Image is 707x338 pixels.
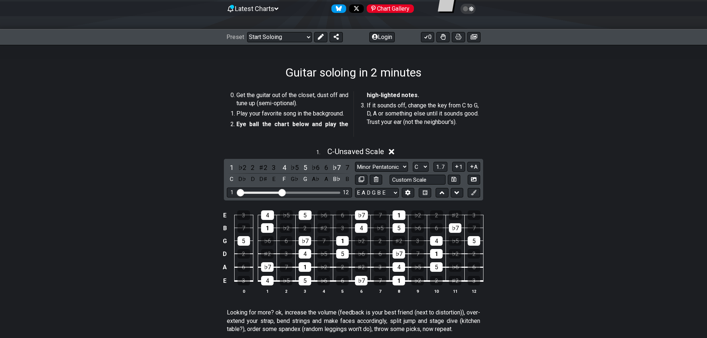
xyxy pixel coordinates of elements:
div: 1 [393,210,405,220]
span: Preset [226,33,244,40]
div: toggle scale degree [238,163,247,172]
div: 6 [468,262,480,272]
button: 0 [421,32,434,42]
select: Preset [247,32,312,42]
button: Move down [451,188,463,198]
button: First click edit preset to enable marker editing [468,188,480,198]
div: 3 [411,236,424,246]
div: 4 [393,262,405,272]
div: 7 [374,276,386,285]
strong: Eye ball the chart below and play the high-lighted notes. [236,92,419,128]
div: 3 [237,210,250,220]
span: Toggle light / dark theme [464,6,472,12]
div: 7 [317,236,330,246]
div: ♭6 [355,249,367,259]
div: 2 [299,223,311,233]
div: 2 [374,236,386,246]
div: ♭5 [449,236,461,246]
span: C - Unsaved Scale [327,147,384,156]
div: 6 [238,262,250,272]
div: ♭2 [411,276,424,285]
div: 4 [299,249,311,259]
div: 3 [238,276,250,285]
div: ♭7 [355,210,368,220]
td: G [221,235,229,248]
button: Print [452,32,465,42]
div: 6 [336,210,349,220]
div: ♯2 [393,236,405,246]
div: ♭6 [317,210,330,220]
select: Tonic/Root [413,162,429,172]
div: ♭7 [355,276,367,285]
div: Chart Gallery [367,4,414,13]
div: toggle scale degree [342,163,352,172]
li: Play your favorite song in the background. [236,110,348,120]
button: Edit Preset [314,32,327,42]
div: 2 [430,210,443,220]
div: Visible fret range [227,188,352,198]
div: 7 [468,223,480,233]
div: toggle scale degree [248,163,257,172]
div: toggle pitch class [321,174,331,184]
div: 3 [336,223,349,233]
div: toggle scale degree [300,163,310,172]
span: 1 . [316,149,327,157]
div: ♭7 [393,249,405,259]
div: ♯2 [317,223,330,233]
div: 4 [355,223,367,233]
div: ♭2 [449,249,461,259]
button: 1 [452,162,465,172]
h1: Guitar soloing in 2 minutes [285,65,422,79]
a: Follow #fretflip at X [346,4,364,13]
div: 1 [336,236,349,246]
div: 12 [343,189,349,196]
div: toggle scale degree [332,163,341,172]
div: ♭5 [317,249,330,259]
th: 8 [390,287,408,295]
div: ♭6 [317,276,330,285]
div: 5 [336,249,349,259]
th: 3 [296,287,314,295]
div: ♭2 [280,223,292,233]
div: ♭6 [411,223,424,233]
li: Get the guitar out of the closet, dust off and tune up (semi-optional). [236,91,348,110]
select: Tuning [355,188,399,198]
div: toggle pitch class [342,174,352,184]
div: ♭7 [299,236,311,246]
button: Copy [355,175,367,185]
div: toggle scale degree [321,163,331,172]
th: 10 [427,287,446,295]
button: Store user defined scale [448,175,460,185]
a: #fretflip at Pinterest [364,4,414,13]
div: 2 [336,262,349,272]
div: toggle scale degree [311,163,320,172]
div: ♭5 [411,262,424,272]
p: Looking for more? ok, increase the volume (feedback is your best friend (next to distortion)), ov... [227,309,480,333]
div: toggle pitch class [258,174,268,184]
div: 5 [299,210,312,220]
div: ♭2 [411,210,424,220]
th: 5 [333,287,352,295]
div: 5 [238,236,250,246]
span: 1..7 [436,164,445,170]
div: 6 [430,223,443,233]
button: Toggle horizontal chord view [419,188,431,198]
div: toggle pitch class [290,174,299,184]
div: ♭5 [280,210,293,220]
div: 1 [299,262,311,272]
div: ♭6 [261,236,274,246]
div: ♭2 [355,236,367,246]
div: ♯2 [449,276,461,285]
div: ♭7 [449,223,461,233]
div: ♭2 [317,262,330,272]
select: Scale [355,162,408,172]
div: 7 [280,262,292,272]
div: ♯2 [261,249,274,259]
th: 12 [465,287,483,295]
div: 7 [374,210,387,220]
div: 1 [231,189,233,196]
div: toggle pitch class [248,174,257,184]
button: Share Preset [330,32,343,42]
button: Edit Tuning [402,188,414,198]
div: 5 [468,236,480,246]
